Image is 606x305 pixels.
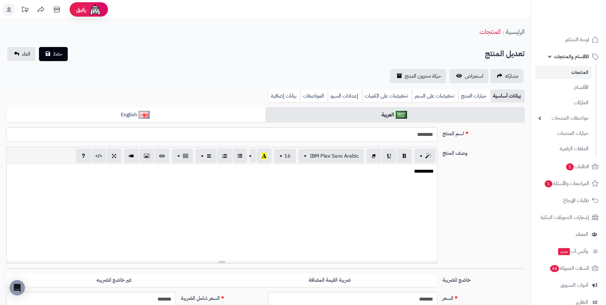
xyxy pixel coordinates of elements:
[541,213,589,222] span: إشعارات التحويلات البنكية
[300,90,328,102] a: المواصفات
[565,35,589,44] span: لوحة التحكم
[465,72,483,80] span: استعراض
[535,227,602,242] a: العملاء
[535,278,602,293] a: أدوات التسويق
[440,292,527,302] label: السعر
[535,176,602,191] a: المراجعات والأسئلة1
[535,66,592,79] a: المنتجات
[440,274,527,284] label: خاضع للضريبة
[544,179,589,188] span: المراجعات والأسئلة
[440,127,527,137] label: اسم المنتج
[565,162,589,171] span: الطلبات
[17,3,33,18] a: تحديثات المنصة
[535,81,592,94] a: الأقسام
[490,69,524,83] a: مشاركه
[362,90,412,102] a: تخفيضات على الكميات
[53,50,63,58] span: حفظ
[558,248,570,255] span: جديد
[328,90,362,102] a: إعدادات السيو
[405,72,441,80] span: حركة مخزون المنتج
[535,210,602,225] a: إشعارات التحويلات البنكية
[440,147,527,157] label: وصف المنتج
[89,3,102,16] img: ai-face.png
[284,152,291,160] span: 16
[576,230,588,239] span: العملاء
[274,149,296,163] button: 16
[545,180,552,187] span: 1
[139,111,150,119] img: English
[535,193,602,208] a: طلبات الإرجاع
[7,47,35,61] a: الغاء
[557,247,588,256] span: وآتس آب
[39,47,68,61] button: حفظ
[535,159,602,174] a: الطلبات1
[265,107,525,123] a: العربية
[535,244,602,259] a: وآتس آبجديد
[412,90,458,102] a: تخفيضات على السعر
[506,27,525,36] a: الرئيسية
[566,163,574,170] span: 1
[505,72,518,80] span: مشاركه
[535,142,592,156] a: الملفات الرقمية
[22,50,30,58] span: الغاء
[535,111,592,125] a: مواصفات المنتجات
[178,292,265,302] label: السعر شامل الضريبة
[490,90,525,102] a: بيانات أساسية
[449,69,488,83] a: استعراض
[535,261,602,276] a: السلات المتروكة44
[268,90,300,102] a: بيانات إضافية
[6,107,265,123] a: English
[479,27,501,36] a: المنتجات
[550,265,559,272] span: 44
[222,274,437,287] label: ضريبة القيمة المضافة
[396,111,407,119] img: العربية
[10,280,25,295] div: Open Intercom Messenger
[554,52,589,61] span: الأقسام والمنتجات
[535,127,592,140] a: خيارات المنتجات
[535,96,592,110] a: الماركات
[298,149,364,163] button: IBM Plex Sans Arabic
[563,196,589,205] span: طلبات الإرجاع
[549,264,589,273] span: السلات المتروكة
[390,69,446,83] a: حركة مخزون المنتج
[310,152,359,160] span: IBM Plex Sans Arabic
[535,32,602,47] a: لوحة التحكم
[560,281,588,290] span: أدوات التسويق
[485,47,525,60] h2: تعديل المنتج
[458,90,490,102] a: خيارات المنتج
[76,6,86,13] span: رفيق
[6,274,222,287] label: غير خاضع للضريبه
